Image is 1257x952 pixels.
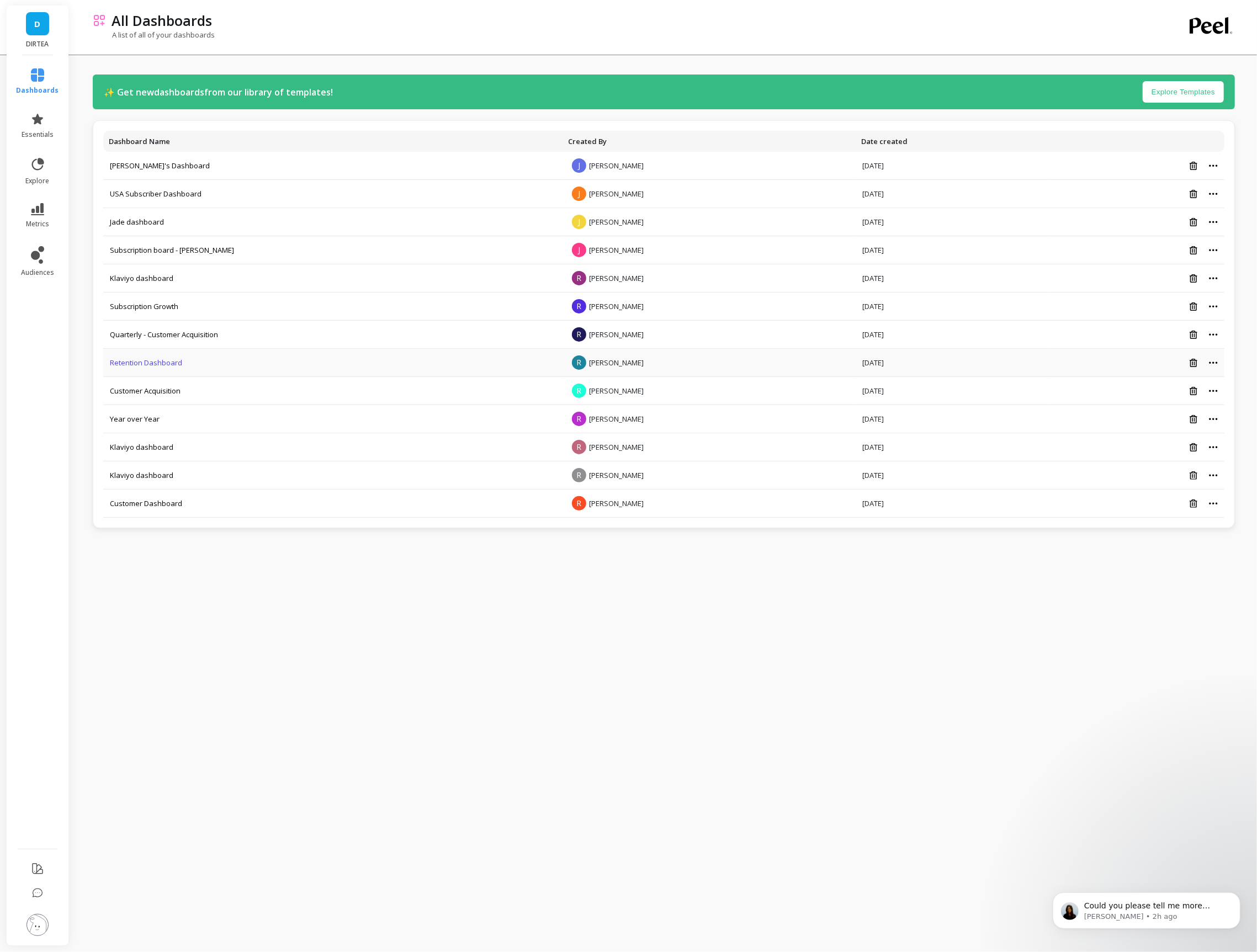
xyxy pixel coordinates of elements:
[856,405,1047,433] td: [DATE]
[93,30,215,40] p: A list of all of your dashboards
[572,187,586,201] span: J
[572,158,586,173] span: J
[93,14,106,27] img: header icon
[589,217,644,227] span: [PERSON_NAME]
[110,217,164,227] a: Jade dashboard
[21,268,54,277] span: audiences
[856,292,1047,321] td: [DATE]
[190,18,210,38] div: Close
[129,18,151,40] img: Profile image for Kateryna
[856,433,1047,461] td: [DATE]
[150,18,172,40] img: Profile image for Jordan
[856,461,1047,490] td: [DATE]
[35,18,41,30] span: D
[589,358,644,368] span: [PERSON_NAME]
[147,372,185,380] span: Messages
[572,271,586,285] span: R
[23,275,176,297] input: Search our documentation
[589,498,644,508] span: [PERSON_NAME]
[110,329,218,339] a: Quarterly - Customer Acquisition
[589,301,644,311] span: [PERSON_NAME]
[572,384,586,398] span: R
[589,329,644,339] span: [PERSON_NAME]
[589,189,644,199] span: [PERSON_NAME]
[110,358,182,368] a: Retention Dashboard
[572,440,586,454] span: R
[856,236,1047,264] td: [DATE]
[22,78,199,135] p: Hi [PERSON_NAME] 👋Welcome to [PERSON_NAME]!
[103,131,563,152] th: Toggle SortBy
[572,299,586,313] span: R
[110,161,210,171] a: [PERSON_NAME]'s Dashboard
[856,208,1047,236] td: [DATE]
[22,130,54,139] span: essentials
[572,243,586,257] span: J
[572,215,586,229] span: J
[26,914,49,936] img: profile picture
[856,490,1047,518] td: [DATE]
[856,377,1047,405] td: [DATE]
[12,203,209,243] div: Profile image for KaterynaCould you please tell me more about how customers can subscribe to diff...
[26,220,49,228] span: metrics
[23,195,198,207] div: Recent message
[856,152,1047,180] td: [DATE]
[856,180,1047,208] td: [DATE]
[23,259,198,270] h2: What are you looking for?
[589,161,644,171] span: [PERSON_NAME]
[22,21,40,39] img: logo
[110,245,234,255] a: Subscription board - [PERSON_NAME]
[104,86,333,99] p: ✨ Get new dashboards from our library of templates!
[26,177,50,185] span: explore
[589,414,644,424] span: [PERSON_NAME]
[110,301,178,311] a: Subscription Growth
[110,344,221,389] button: Messages
[23,336,198,358] button: Find a time
[589,442,644,452] span: [PERSON_NAME]
[22,135,199,172] p: How can we help you?
[23,212,45,234] img: Profile image for Kateryna
[856,264,1047,292] td: [DATE]
[589,245,644,255] span: [PERSON_NAME]
[572,327,586,342] span: R
[589,470,644,480] span: [PERSON_NAME]
[856,349,1047,377] td: [DATE]
[563,131,856,152] th: Toggle SortBy
[112,11,212,30] p: All Dashboards
[572,355,586,370] span: R
[110,273,173,283] a: Klaviyo dashboard
[856,321,1047,349] td: [DATE]
[23,320,198,332] div: Schedule a meeting with us:
[11,186,210,244] div: Recent messageProfile image for KaterynaCould you please tell me more about how customers can sub...
[856,131,1047,152] th: Toggle SortBy
[49,223,84,235] div: Kateryna
[1143,81,1224,103] button: Explore Templates
[110,414,160,424] a: Year over Year
[176,275,198,297] button: Submit
[110,498,182,508] a: Customer Dashboard
[110,189,201,199] a: USA Subscriber Dashboard
[572,496,586,510] span: R
[18,40,58,49] p: DIRTEA
[572,412,586,426] span: R
[110,386,181,396] a: Customer Acquisition
[17,86,59,95] span: dashboards
[43,372,67,380] span: Home
[86,223,118,235] div: • 2h ago
[1036,869,1257,946] iframe: Intercom notifications message
[49,212,667,221] span: Could you please tell me more about how customers can subscribe to different frequencies? In thos...
[572,468,586,482] span: R
[589,386,644,396] span: [PERSON_NAME]
[110,470,173,480] a: Klaviyo dashboard
[589,273,644,283] span: [PERSON_NAME]
[110,442,173,452] a: Klaviyo dashboard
